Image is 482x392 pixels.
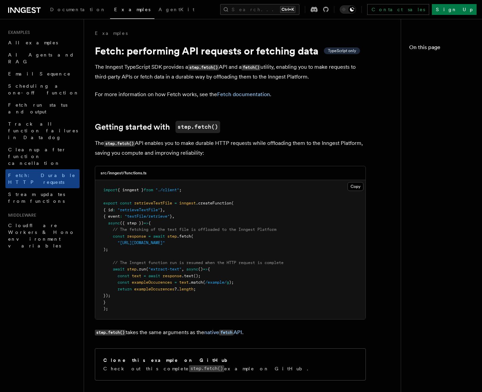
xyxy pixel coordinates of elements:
span: ); [103,306,108,311]
span: .createFunction [196,201,231,205]
span: .text [182,274,193,278]
span: = [144,274,146,278]
span: import [103,188,118,192]
a: Stream updates from functions [5,188,80,207]
a: Cloudflare Workers & Hono environment variables [5,219,80,252]
span: // The Inngest function run is resumed when the HTTP request is complete [113,260,284,265]
span: } [160,208,163,212]
span: .fetch [177,234,191,239]
span: await [113,267,125,271]
span: .run [137,267,146,271]
span: AgentKit [159,7,194,12]
span: { event [103,214,120,219]
span: step [167,234,177,239]
span: /example/ [205,280,227,285]
span: ( [191,234,193,239]
span: => [203,267,208,271]
p: The API enables you to make durable HTTP requests while offloading them to the Inngest Platform, ... [95,138,366,158]
span: = [174,201,177,205]
span: , [163,208,165,212]
span: // The fetching of the text file is offloaded to the Inngest Platform [113,227,276,232]
span: Examples [114,7,150,12]
code: step.fetch() [104,141,135,147]
span: export [103,201,118,205]
span: "textFile/retrieve" [125,214,170,219]
span: , [182,267,184,271]
a: nativefetchAPI [204,329,242,335]
span: () [198,267,203,271]
span: async [186,267,198,271]
span: step [127,267,137,271]
span: const [113,234,125,239]
span: { inngest } [118,188,144,192]
span: { id [103,208,113,212]
span: ; [179,188,182,192]
code: step.fetch() [95,330,126,335]
span: Examples [5,30,30,35]
span: = [148,234,151,239]
span: { [208,267,210,271]
h1: Fetch: performing API requests or fetching data [95,45,366,57]
a: Cleanup after function cancellation [5,144,80,169]
a: All examples [5,37,80,49]
span: Cloudflare Workers & Hono environment variables [8,223,75,248]
span: const [118,274,129,278]
span: ?. [174,287,179,291]
span: } [103,300,106,305]
span: => [144,221,148,225]
span: return [118,287,132,291]
span: response [127,234,146,239]
a: Getting started withstep.fetch() [95,121,220,133]
span: await [153,234,165,239]
span: AI Agents and RAG [8,52,74,64]
span: length [179,287,193,291]
code: fetch() [242,65,260,70]
span: retrieveTextFile [134,201,172,205]
span: exampleOccurences [134,287,174,291]
span: text [132,274,141,278]
span: inngest [179,201,196,205]
span: , [172,214,174,219]
span: ( [203,280,205,285]
a: Track all function failures in Datadog [5,118,80,144]
a: Clone this example on GitHubCheck out this completestep.fetch()example on GitHub. [95,348,366,380]
span: ; [193,287,196,291]
span: TypeScript only [328,48,356,53]
span: Cleanup after function cancellation [8,147,66,166]
span: All examples [8,40,58,45]
span: Fetch: Durable HTTP requests [8,173,76,185]
span: ( [146,267,148,271]
span: "retrieveTextFile" [118,208,160,212]
span: "./client" [155,188,179,192]
button: Search...Ctrl+K [220,4,299,15]
p: takes the same arguments as the . [95,328,366,337]
code: step.fetch() [175,121,220,133]
button: Toggle dark mode [340,5,356,14]
a: Sign Up [432,4,477,15]
a: Examples [110,2,154,19]
code: step.fetch() [189,365,224,372]
span: "[URL][DOMAIN_NAME]" [118,240,165,245]
p: Check out this complete example on GitHub. [103,365,312,372]
kbd: Ctrl+K [280,6,295,13]
p: For more information on how Fetch works, see the . [95,90,366,99]
span: ); [103,247,108,252]
span: const [120,201,132,205]
h3: src/inngest/functions.ts [101,170,147,176]
span: from [144,188,153,192]
a: Scheduling a one-off function [5,80,80,99]
span: }); [103,293,110,298]
span: g [227,280,229,285]
a: Contact sales [367,4,429,15]
code: step.fetch() [188,65,219,70]
span: ( [231,201,234,205]
span: const [118,280,129,285]
a: Fetch documentation [217,91,270,97]
span: "extract-text" [148,267,182,271]
span: async [108,221,120,225]
h2: Clone this example on GitHub [103,357,232,364]
a: Examples [95,30,128,37]
a: Fetch: Durable HTTP requests [5,169,80,188]
a: Documentation [46,2,110,18]
span: } [170,214,172,219]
